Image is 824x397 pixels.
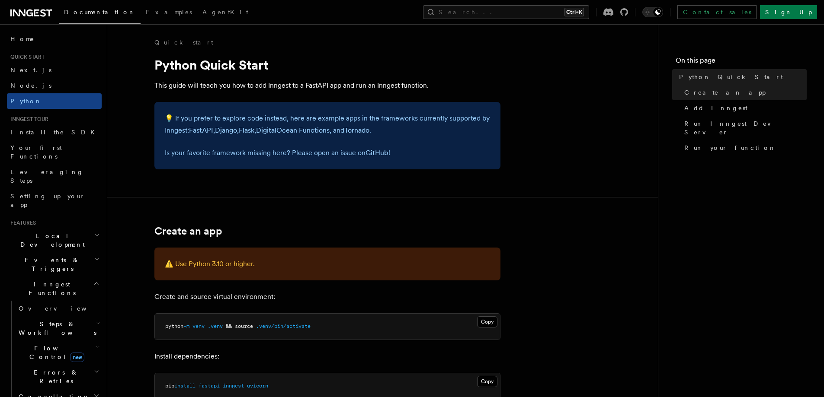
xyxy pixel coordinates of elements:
[226,323,232,329] span: &&
[477,376,497,387] button: Copy
[154,291,500,303] p: Create and source virtual environment:
[15,340,102,365] button: Flow Controlnew
[192,323,205,329] span: venv
[141,3,197,23] a: Examples
[10,98,42,105] span: Python
[477,316,497,327] button: Copy
[223,383,244,389] span: inngest
[165,323,183,329] span: python
[154,38,213,47] a: Quick start
[7,54,45,60] span: Quick start
[189,126,213,134] a: FastAPI
[681,140,807,156] a: Run your function
[681,116,807,140] a: Run Inngest Dev Server
[676,69,807,85] a: Python Quick Start
[7,93,102,109] a: Python
[15,344,95,361] span: Flow Control
[7,31,102,47] a: Home
[208,323,223,329] span: .venv
[247,383,268,389] span: uvicorn
[7,256,94,273] span: Events & Triggers
[70,353,84,362] span: new
[10,35,35,43] span: Home
[344,126,369,134] a: Tornado
[7,78,102,93] a: Node.js
[7,219,36,226] span: Features
[7,116,48,123] span: Inngest tour
[15,301,102,316] a: Overview
[165,147,490,159] p: Is your favorite framework missing here? Please open an issue on !
[681,85,807,100] a: Create an app
[7,188,102,213] a: Setting up your app
[7,252,102,276] button: Events & Triggers
[239,126,254,134] a: Flask
[64,9,135,16] span: Documentation
[235,323,253,329] span: source
[174,383,196,389] span: install
[564,8,584,16] kbd: Ctrl+K
[256,323,311,329] span: .venv/bin/activate
[7,62,102,78] a: Next.js
[677,5,757,19] a: Contact sales
[7,140,102,164] a: Your first Functions
[642,7,663,17] button: Toggle dark mode
[197,3,253,23] a: AgentKit
[15,365,102,389] button: Errors & Retries
[10,67,51,73] span: Next.js
[679,73,783,81] span: Python Quick Start
[7,280,93,297] span: Inngest Functions
[154,225,222,237] a: Create an app
[10,129,100,136] span: Install the SDK
[15,316,102,340] button: Steps & Workflows
[165,383,174,389] span: pip
[215,126,237,134] a: Django
[7,228,102,252] button: Local Development
[684,143,776,152] span: Run your function
[10,144,62,160] span: Your first Functions
[684,88,766,97] span: Create an app
[7,124,102,140] a: Install the SDK
[165,112,490,137] p: 💡 If you prefer to explore code instead, here are example apps in the frameworks currently suppor...
[10,168,83,184] span: Leveraging Steps
[423,5,589,19] button: Search...Ctrl+K
[10,193,85,208] span: Setting up your app
[7,276,102,301] button: Inngest Functions
[7,164,102,188] a: Leveraging Steps
[199,383,220,389] span: fastapi
[676,55,807,69] h4: On this page
[256,126,330,134] a: DigitalOcean Functions
[15,320,96,337] span: Steps & Workflows
[165,258,490,270] p: ⚠️ Use Python 3.10 or higher.
[7,232,94,249] span: Local Development
[684,104,747,112] span: Add Inngest
[154,57,500,73] h1: Python Quick Start
[146,9,192,16] span: Examples
[154,350,500,362] p: Install dependencies:
[19,305,108,312] span: Overview
[681,100,807,116] a: Add Inngest
[10,82,51,89] span: Node.js
[183,323,189,329] span: -m
[684,119,807,137] span: Run Inngest Dev Server
[202,9,248,16] span: AgentKit
[15,368,94,385] span: Errors & Retries
[366,149,388,157] a: GitHub
[59,3,141,24] a: Documentation
[154,79,500,92] p: This guide will teach you how to add Inngest to a FastAPI app and run an Inngest function.
[760,5,817,19] a: Sign Up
